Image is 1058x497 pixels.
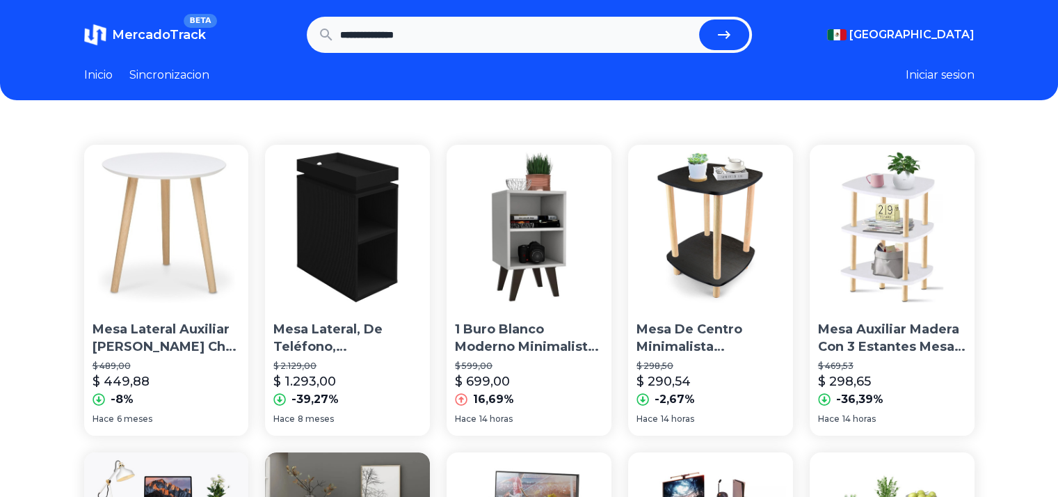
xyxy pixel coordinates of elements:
[827,29,847,40] img: Mexico
[111,391,134,408] p: -8%
[818,361,966,372] p: $ 469,53
[291,391,339,408] p: -39,27%
[849,26,975,43] span: [GEOGRAPHIC_DATA]
[455,372,510,391] p: $ 699,00
[273,413,295,425] span: Hace
[636,413,658,425] span: Hace
[447,145,611,436] a: 1 Buro Blanco Moderno Minimalista Mesa Lateral1 Buro Blanco Moderno Minimalista Mesa Lateral$ 599...
[655,391,695,408] p: -2,67%
[84,145,249,436] a: Mesa Lateral Auxiliar Ana Ch Nórdica Redonda 32 Cm Env GratMesa Lateral Auxiliar [PERSON_NAME] Ch...
[479,413,513,425] span: 14 horas
[628,145,793,310] img: Mesa De Centro Minimalista De Madera Mesa Lateral 2 Estantes
[636,361,785,372] p: $ 298,50
[84,145,249,310] img: Mesa Lateral Auxiliar Ana Ch Nórdica Redonda 32 Cm Env Grat
[93,321,241,356] p: Mesa Lateral Auxiliar [PERSON_NAME] Ch Nórdica Redonda 32 Cm Env Grat
[298,413,334,425] span: 8 meses
[273,372,336,391] p: $ 1.293,00
[818,413,840,425] span: Hace
[810,145,975,310] img: Mesa Auxiliar Madera Con 3 Estantes Mesa Lateral Multiusos
[636,372,691,391] p: $ 290,54
[628,145,793,436] a: Mesa De Centro Minimalista De Madera Mesa Lateral 2 EstantesMesa De Centro Minimalista [PERSON_NA...
[93,413,114,425] span: Hace
[636,321,785,356] p: Mesa De Centro Minimalista [PERSON_NAME][GEOGRAPHIC_DATA] Lateral 2 Estantes
[447,145,611,310] img: 1 Buro Blanco Moderno Minimalista Mesa Lateral
[818,372,871,391] p: $ 298,65
[84,24,206,46] a: MercadoTrackBETA
[129,67,209,84] a: Sincronizacion
[273,361,422,372] p: $ 2.129,00
[273,321,422,356] p: Mesa Lateral, De Teléfono, [PERSON_NAME], [PERSON_NAME]
[473,391,514,408] p: 16,69%
[818,321,966,356] p: Mesa Auxiliar Madera Con 3 Estantes Mesa Lateral Multiusos
[842,413,876,425] span: 14 horas
[84,24,106,46] img: MercadoTrack
[810,145,975,436] a: Mesa Auxiliar Madera Con 3 Estantes Mesa Lateral MultiusosMesa Auxiliar Madera Con 3 Estantes Mes...
[455,321,603,356] p: 1 Buro Blanco Moderno Minimalista Mesa Lateral
[112,27,206,42] span: MercadoTrack
[93,372,150,391] p: $ 449,88
[836,391,883,408] p: -36,39%
[84,67,113,84] a: Inicio
[184,14,216,28] span: BETA
[455,413,476,425] span: Hace
[906,67,975,84] button: Iniciar sesion
[265,145,430,310] img: Mesa Lateral, De Teléfono, De Noche, Bertolini Olivia Negra
[455,361,603,372] p: $ 599,00
[661,413,694,425] span: 14 horas
[265,145,430,436] a: Mesa Lateral, De Teléfono, De Noche, Bertolini Olivia NegraMesa Lateral, De Teléfono, [PERSON_NAM...
[117,413,152,425] span: 6 meses
[93,361,241,372] p: $ 489,00
[827,26,975,43] button: [GEOGRAPHIC_DATA]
